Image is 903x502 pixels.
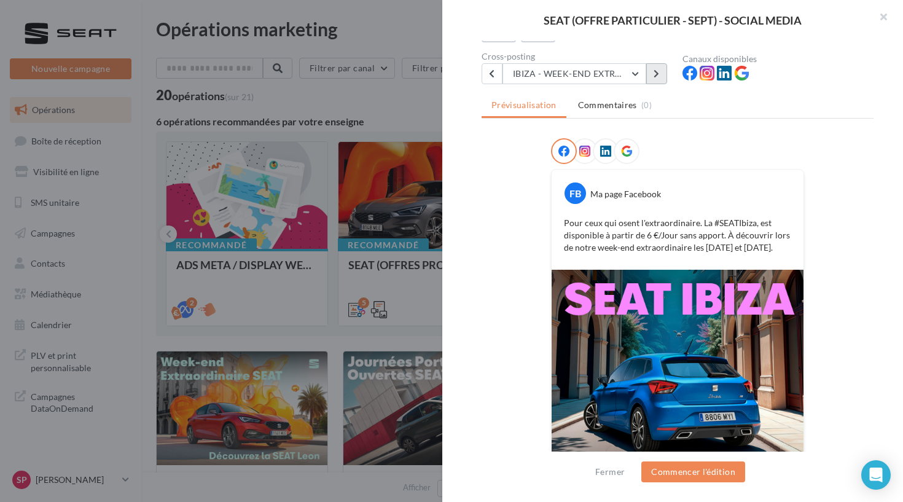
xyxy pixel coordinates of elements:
div: FB [565,182,586,204]
span: Commentaires [578,99,637,111]
div: Open Intercom Messenger [861,460,891,490]
button: Commencer l'édition [641,461,745,482]
div: SEAT (OFFRE PARTICULIER - SEPT) - SOCIAL MEDIA [462,15,883,26]
button: Fermer [590,465,630,479]
span: (0) [641,100,652,110]
p: Pour ceux qui osent l'extraordinaire. La #SEATIbiza, est disponible à partir de 6 €/Jour sans app... [564,217,791,254]
button: IBIZA - WEEK-END EXTRAORDINAIRE [502,63,646,84]
div: Ma page Facebook [590,188,661,200]
div: Canaux disponibles [682,55,874,63]
div: Cross-posting [482,52,673,61]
